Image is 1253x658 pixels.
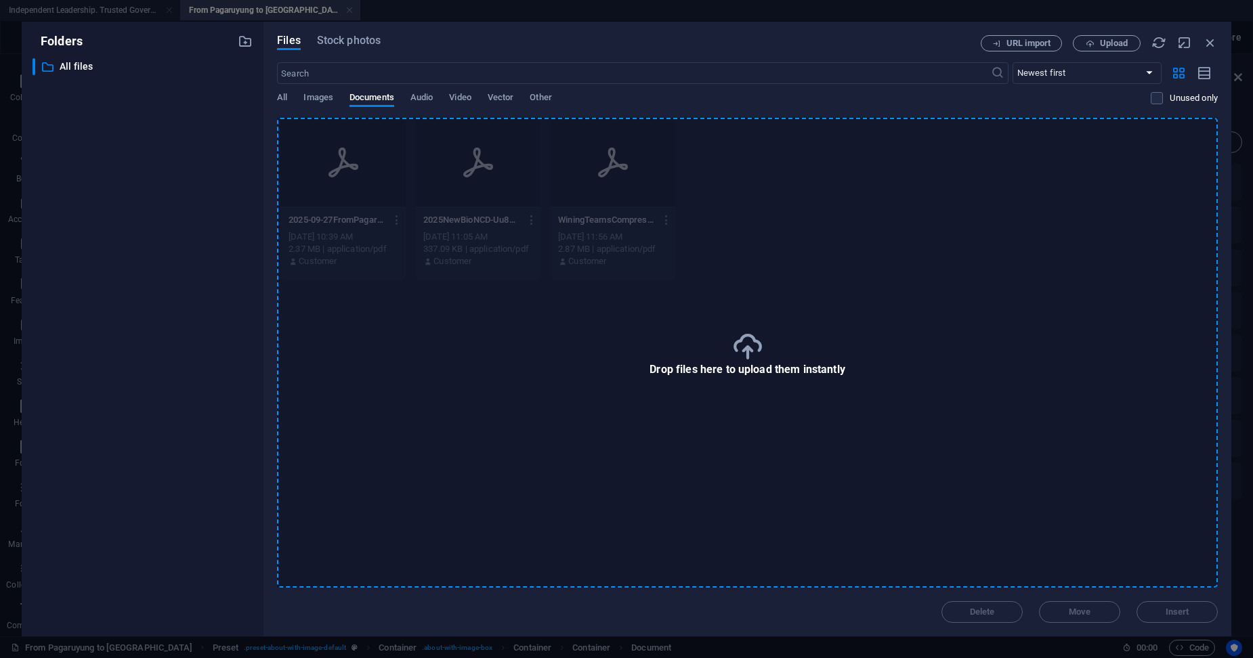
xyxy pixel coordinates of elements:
[981,35,1062,51] button: URL import
[349,89,394,108] span: Documents
[650,364,845,376] span: Drop files here to upload them instantly
[488,89,514,108] span: Vector
[449,89,471,108] span: Video
[277,62,990,84] input: Search
[317,32,381,49] span: Stock photos
[1170,92,1218,104] p: Displays only files that are not in use on the website. Files added during this session can still...
[1006,39,1050,47] span: URL import
[277,32,301,49] span: Files
[1203,35,1218,50] i: Close
[1151,35,1166,50] i: Reload
[410,89,433,108] span: Audio
[238,34,253,49] i: Create new folder
[277,89,287,108] span: All
[303,89,333,108] span: Images
[1073,35,1141,51] button: Upload
[1177,35,1192,50] i: Minimize
[60,59,228,74] p: All files
[530,89,551,108] span: Other
[1100,39,1128,47] span: Upload
[33,32,83,50] p: Folders
[33,58,35,75] div: ​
